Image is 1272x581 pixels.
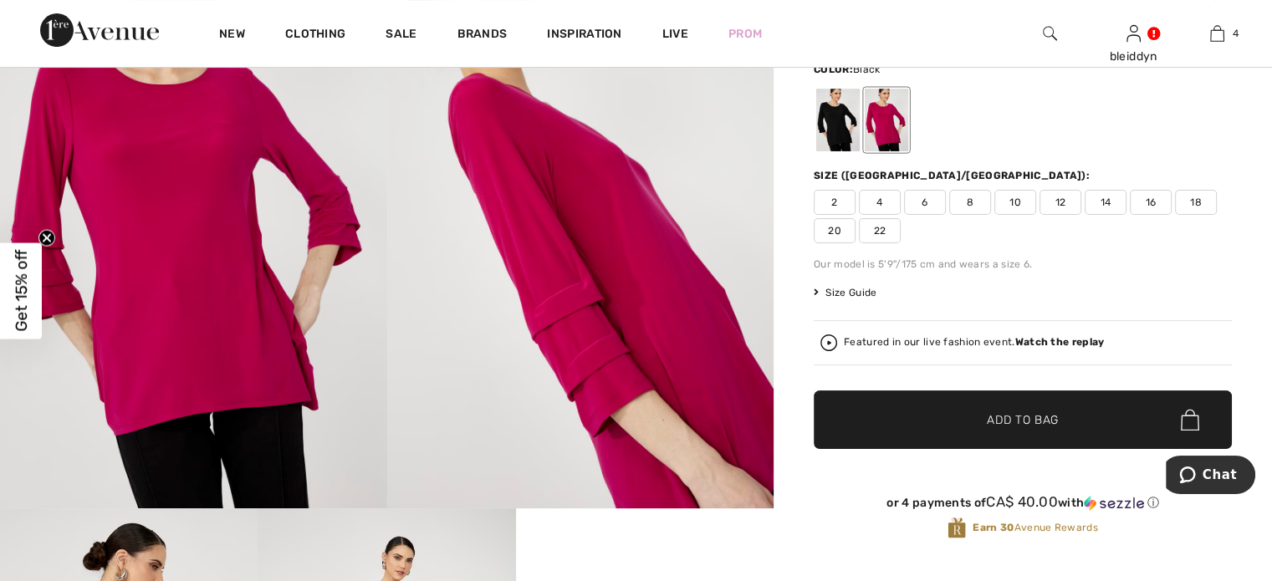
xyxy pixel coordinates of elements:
div: Size ([GEOGRAPHIC_DATA]/[GEOGRAPHIC_DATA]): [814,168,1093,183]
img: My Info [1126,23,1141,43]
div: Featured in our live fashion event. [844,337,1104,348]
a: Live [662,25,688,43]
div: Black [816,89,860,151]
span: 4 [1233,26,1239,41]
a: Sign In [1126,25,1141,41]
span: 6 [904,190,946,215]
span: 16 [1130,190,1172,215]
img: Sezzle [1084,496,1144,511]
div: Begonia [865,89,908,151]
strong: Earn 30 [973,522,1014,533]
span: 10 [994,190,1036,215]
span: Inspiration [547,27,621,44]
span: Add to Bag [987,411,1059,429]
span: Color: [814,64,853,75]
div: or 4 payments of with [814,494,1232,511]
img: Bag.svg [1181,409,1199,431]
span: 4 [859,190,901,215]
a: Brands [457,27,508,44]
a: Prom [728,25,762,43]
a: New [219,27,245,44]
span: CA$ 40.00 [986,493,1058,510]
button: Add to Bag [814,390,1232,449]
span: Get 15% off [12,250,31,332]
img: 1ère Avenue [40,13,159,47]
img: Avenue Rewards [948,517,966,539]
img: Watch the replay [820,334,837,351]
span: Black [853,64,881,75]
span: 18 [1175,190,1217,215]
div: Our model is 5'9"/175 cm and wears a size 6. [814,257,1232,272]
strong: Watch the replay [1015,336,1105,348]
button: Close teaser [38,229,55,246]
a: Clothing [285,27,345,44]
span: Size Guide [814,285,876,300]
a: 4 [1176,23,1258,43]
a: Sale [386,27,416,44]
div: or 4 payments ofCA$ 40.00withSezzle Click to learn more about Sezzle [814,494,1232,517]
span: 22 [859,218,901,243]
div: bleiddyn [1092,48,1174,65]
span: 2 [814,190,856,215]
span: 12 [1040,190,1081,215]
span: 14 [1085,190,1126,215]
img: My Bag [1210,23,1224,43]
span: 20 [814,218,856,243]
img: search the website [1043,23,1057,43]
span: Avenue Rewards [973,520,1097,535]
iframe: Opens a widget where you can chat to one of our agents [1166,456,1255,497]
span: 8 [949,190,991,215]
